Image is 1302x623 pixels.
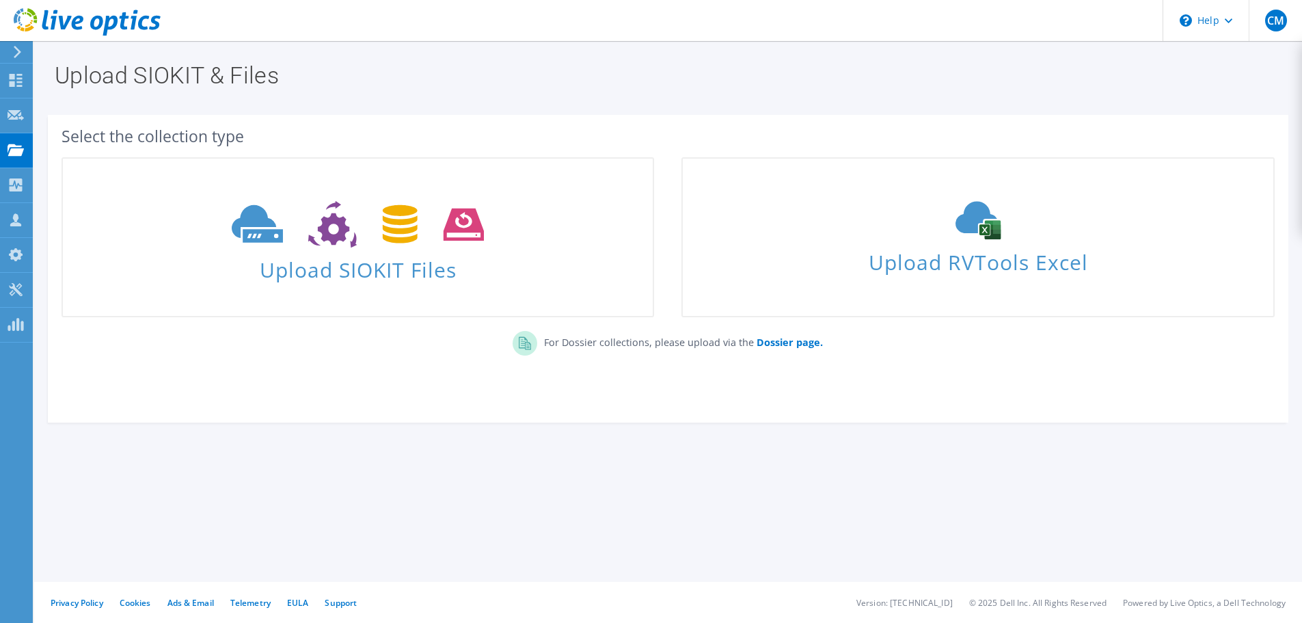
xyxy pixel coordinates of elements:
span: Upload RVTools Excel [683,244,1273,274]
a: EULA [287,597,308,609]
span: CM [1265,10,1287,31]
a: Dossier page. [754,336,823,349]
svg: \n [1180,14,1192,27]
span: Upload SIOKIT Files [63,251,653,280]
p: For Dossier collections, please upload via the [537,331,823,350]
a: Privacy Policy [51,597,103,609]
a: Support [325,597,357,609]
h1: Upload SIOKIT & Files [55,64,1275,87]
div: Select the collection type [62,129,1275,144]
b: Dossier page. [757,336,823,349]
li: Version: [TECHNICAL_ID] [856,597,953,609]
a: Upload RVTools Excel [681,157,1274,317]
a: Upload SIOKIT Files [62,157,654,317]
li: Powered by Live Optics, a Dell Technology [1123,597,1286,609]
a: Cookies [120,597,151,609]
a: Ads & Email [167,597,214,609]
li: © 2025 Dell Inc. All Rights Reserved [969,597,1107,609]
a: Telemetry [230,597,271,609]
